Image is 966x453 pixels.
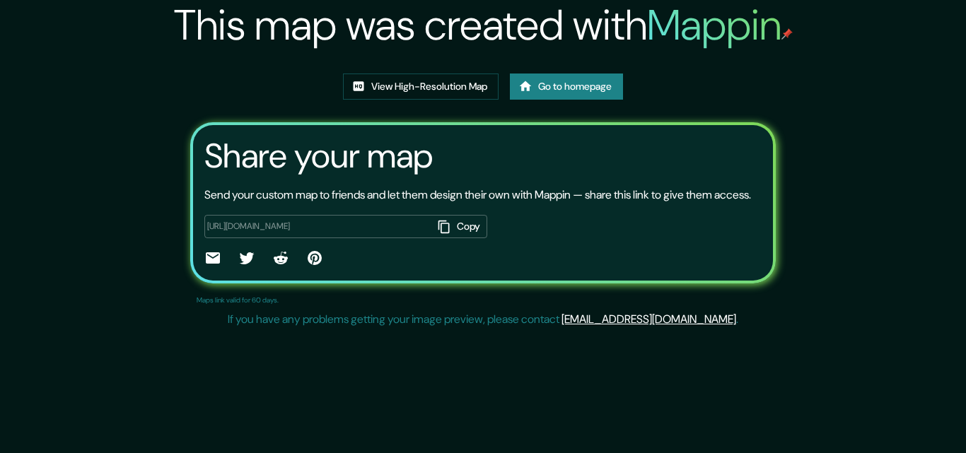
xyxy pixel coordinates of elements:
p: Send your custom map to friends and let them design their own with Mappin — share this link to gi... [204,187,751,204]
a: [EMAIL_ADDRESS][DOMAIN_NAME] [561,312,736,326]
h3: Share your map [204,136,433,176]
a: View High-Resolution Map [343,73,499,100]
p: If you have any problems getting your image preview, please contact . [228,311,738,328]
img: mappin-pin [781,28,793,40]
p: Maps link valid for 60 days. [197,295,279,305]
a: Go to homepage [510,73,623,100]
button: Copy [432,215,487,238]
